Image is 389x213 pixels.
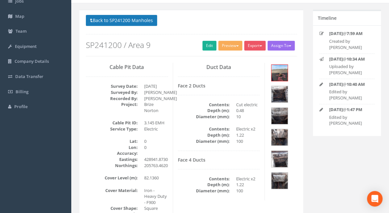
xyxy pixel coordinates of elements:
span: Company Details [15,58,49,64]
div: Open Intercom Messenger [367,191,383,207]
dt: Service Type: [86,126,138,132]
dt: Diameter (mm): [178,114,230,120]
dd: 0 [144,138,168,144]
dt: Accuracy: [86,150,138,156]
strong: 1:47 PM [347,106,362,112]
button: Back to SP241200 Manholes [86,15,157,26]
dt: Contents: [178,102,230,108]
dt: Survey Date: [86,83,138,89]
dt: Contents: [178,126,230,132]
dt: Cover Shape: [86,205,138,211]
dd: 1.22 [236,132,260,138]
dt: Diameter (mm): [178,138,230,144]
p: Edited by [PERSON_NAME] [329,114,373,126]
dt: Project: [86,101,138,107]
img: 35063bf0-2726-016e-ff60-fb308c18c967_7582f9bc-291d-0e05-bfda-923d169332eb_thumb.jpg [271,65,288,81]
strong: [DATE] [329,81,343,87]
dd: 0 [144,144,168,151]
dd: 0.48 [236,107,260,114]
dt: Depth (m): [178,107,230,114]
dt: Diameter (mm): [178,188,230,194]
dt: Cable Pit ID: [86,120,138,126]
dd: Iron - Heavy Duty - F900 [144,187,168,206]
dd: Electric [144,126,168,132]
p: Edited by [PERSON_NAME] [329,89,373,101]
dd: Electric x2 [236,176,260,182]
span: Map [15,13,24,19]
h3: Cable Pit Data [86,64,168,70]
dt: Cover Material: [86,187,138,194]
strong: [DATE] [329,106,343,112]
img: 35063bf0-2726-016e-ff60-fb308c18c967_d49d3855-a421-5530-81bc-329f0dc9cdd6_thumb.jpg [271,129,288,145]
dd: 205763.4620 [144,163,168,169]
dd: Cut electric [236,102,260,108]
dd: 1.22 [236,182,260,188]
dt: Northings: [86,163,138,169]
dd: [PERSON_NAME] [144,95,168,102]
p: @ [329,30,373,37]
p: @ [329,106,373,113]
span: Equipment [15,43,37,49]
p: @ [329,81,373,87]
button: Export [244,41,266,50]
dt: Contents: [178,176,230,182]
span: Billing [16,89,29,95]
h5: Timeline [318,16,337,20]
dd: [PERSON_NAME] [144,89,168,95]
strong: 7:59 AM [347,30,362,36]
h4: Face 4 Ducts [178,157,260,162]
img: 35063bf0-2726-016e-ff60-fb308c18c967_adc90851-e5f0-895b-440b-f6d648bf9d75_thumb.jpg [271,151,288,167]
dd: [DATE] [144,83,168,89]
span: Data Transfer [15,73,43,79]
h4: Face 2 Ducts [178,83,260,88]
dd: Electric x2 [236,126,260,132]
span: Profile [14,104,28,109]
strong: [DATE] [329,56,343,62]
dd: Square [144,205,168,211]
img: 35063bf0-2726-016e-ff60-fb308c18c967_d57e42ca-cb44-3471-981f-0d7afa7f98d5_thumb.jpg [271,86,288,102]
span: Team [16,28,27,34]
dt: Lon: [86,144,138,151]
h2: SP241200 / Area 9 [86,41,297,49]
dd: 100 [236,138,260,144]
strong: 10:34 AM [347,56,365,62]
dd: Brize Norton [144,101,168,113]
dt: Depth (m): [178,182,230,188]
dt: Cover Level (m): [86,175,138,181]
dt: Recorded By: [86,95,138,102]
img: 35063bf0-2726-016e-ff60-fb308c18c967_95ddcd59-8200-993d-a5e0-6bd0afe827f6_thumb.jpg [271,173,288,189]
strong: [DATE] [329,30,343,36]
h3: Duct Data [178,64,260,70]
img: 35063bf0-2726-016e-ff60-fb308c18c967_4c1c396c-fb8a-7d67-bccf-b0dde79a2d88_thumb.jpg [271,108,288,124]
dt: Eastings: [86,156,138,163]
dt: Surveyed By: [86,89,138,95]
a: Edit [202,41,216,50]
dd: 428941.8730 [144,156,168,163]
dd: 100 [236,188,260,194]
button: Preview [218,41,242,50]
dd: 3.145 EMH [144,120,168,126]
p: @ [329,56,373,62]
p: Uploaded by [PERSON_NAME] [329,63,373,75]
strong: 10:40 AM [347,81,365,87]
dt: Depth (m): [178,132,230,138]
dd: 82.1360 [144,175,168,181]
dd: 10 [236,114,260,120]
p: Created by [PERSON_NAME] [329,38,373,50]
button: Assign To [268,41,295,50]
dt: Lat: [86,138,138,144]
